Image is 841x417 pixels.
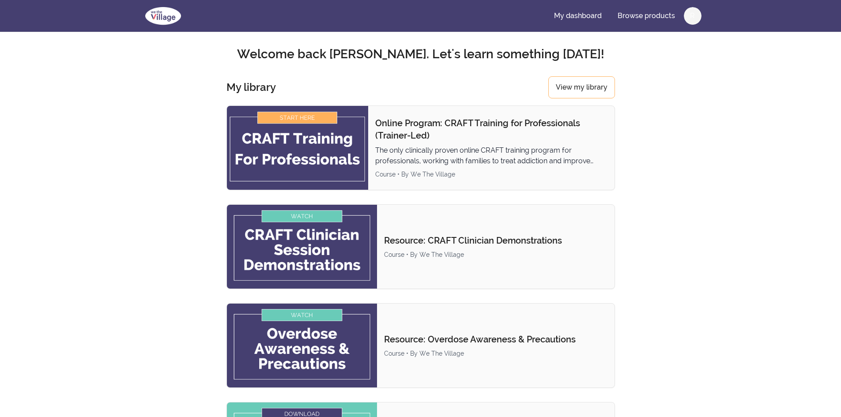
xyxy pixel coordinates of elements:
h2: Welcome back [PERSON_NAME]. Let's learn something [DATE]! [140,46,701,62]
a: Product image for Resource: CRAFT Clinician DemonstrationsResource: CRAFT Clinician Demonstration... [226,204,615,289]
a: Browse products [611,5,682,26]
p: The only clinically proven online CRAFT training program for professionals, working with families... [375,145,607,166]
div: Course • By We The Village [375,170,607,179]
a: Product image for Resource: Overdose Awareness & PrecautionsResource: Overdose Awareness & Precau... [226,303,615,388]
h3: My library [226,80,276,94]
p: Resource: Overdose Awareness & Precautions [384,333,607,346]
div: Course • By We The Village [384,349,607,358]
img: Product image for Resource: Overdose Awareness & Precautions [227,304,377,387]
nav: Main [547,5,701,26]
p: Online Program: CRAFT Training for Professionals (Trainer-Led) [375,117,607,142]
a: View my library [548,76,615,98]
div: Course • By We The Village [384,250,607,259]
img: Product image for Resource: CRAFT Clinician Demonstrations [227,205,377,289]
img: Product image for Online Program: CRAFT Training for Professionals (Trainer-Led) [227,106,368,190]
button: R [684,7,701,25]
a: Product image for Online Program: CRAFT Training for Professionals (Trainer-Led)Online Program: C... [226,105,615,190]
img: We The Village logo [140,5,186,26]
p: Resource: CRAFT Clinician Demonstrations [384,234,607,247]
a: My dashboard [547,5,609,26]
